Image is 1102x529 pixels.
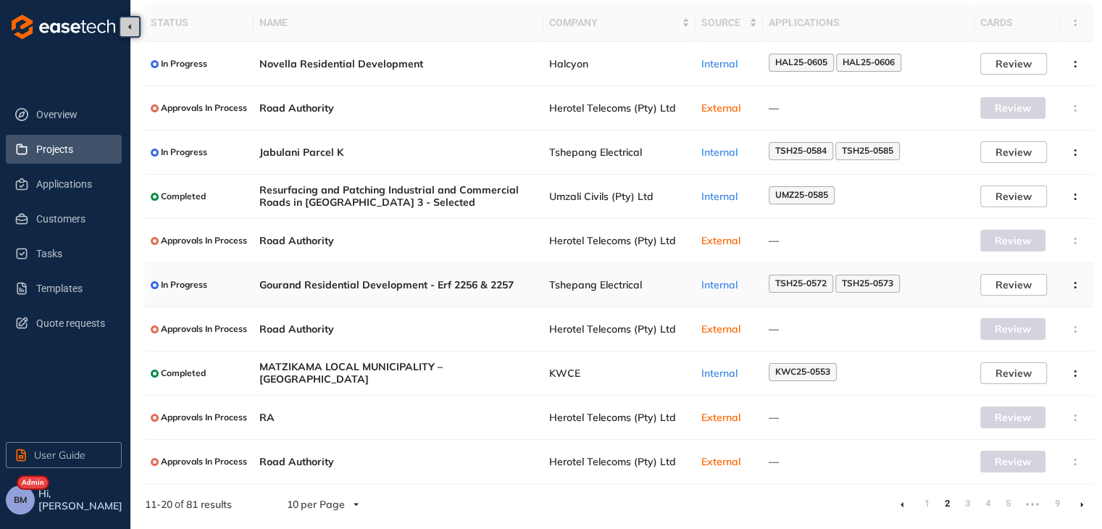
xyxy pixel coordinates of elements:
span: Road Authority [259,456,538,468]
span: HAL25-0605 [775,57,827,67]
a: 9 [1050,493,1064,515]
span: Tshepang Electrical [549,146,690,159]
strong: 11 - 20 [145,498,172,511]
span: TSH25-0585 [842,146,893,156]
li: 9 [1050,493,1064,516]
span: Novella Residential Development [259,58,538,70]
span: Overview [36,100,110,129]
th: Source [696,4,763,42]
span: Herotel Telecoms (Pty) Ltd [549,456,690,468]
li: 2 [940,493,954,516]
span: Review [995,144,1032,160]
th: Status [145,4,254,42]
div: External [701,323,757,336]
div: External [701,412,757,424]
span: Review [995,188,1032,204]
button: Review [980,53,1047,75]
button: Review [980,141,1047,163]
span: Review [995,56,1032,72]
div: of [122,496,255,512]
div: Internal [701,367,757,380]
span: Approvals In Process [161,236,247,246]
span: Herotel Telecoms (Pty) Ltd [549,412,690,424]
span: Completed [161,191,206,201]
a: 5 [1001,493,1015,515]
span: Approvals In Process [161,103,247,113]
div: Internal [701,146,757,159]
span: TSH25-0573 [842,278,893,288]
div: External [701,102,757,114]
span: — [769,323,779,336]
span: Applications [36,170,110,199]
span: Herotel Telecoms (Pty) Ltd [549,235,690,247]
span: Source [701,14,746,30]
li: Next 5 Pages [1021,493,1044,516]
div: Internal [701,58,757,70]
span: Road Authority [259,323,538,336]
span: Road Authority [259,102,538,114]
img: logo [12,14,115,39]
span: Tshepang Electrical [549,279,690,291]
span: RA [259,412,538,424]
th: Company [543,4,696,42]
span: UMZ25-0585 [775,190,828,200]
span: Company [549,14,679,30]
span: Tasks [36,239,110,268]
span: Customers [36,204,110,233]
li: 1 [919,493,934,516]
a: 4 [980,493,995,515]
span: TSH25-0584 [775,146,827,156]
span: In Progress [161,280,207,290]
span: KWC25-0553 [775,367,830,377]
span: In Progress [161,147,207,157]
li: Previous Page [890,493,914,516]
span: Herotel Telecoms (Pty) Ltd [549,102,690,114]
div: External [701,456,757,468]
th: Name [254,4,543,42]
span: TSH25-0572 [775,278,827,288]
div: Internal [701,279,757,291]
span: — [769,412,779,424]
span: — [769,456,779,468]
span: — [769,235,779,247]
span: Resurfacing and Patching Industrial and Commercial Roads in [GEOGRAPHIC_DATA] 3 - Selected [259,184,538,209]
span: In Progress [161,59,207,69]
span: HAL25-0606 [843,57,895,67]
span: Review [995,365,1032,381]
span: MATZIKAMA LOCAL MUNICIPALITY – [GEOGRAPHIC_DATA] [259,361,538,386]
div: External [701,235,757,247]
a: 3 [960,493,974,515]
span: KWCE [549,367,690,380]
span: Herotel Telecoms (Pty) Ltd [549,323,690,336]
div: Internal [701,191,757,203]
span: — [769,102,779,114]
button: Review [980,274,1047,296]
span: BM [14,495,27,505]
button: BM [6,486,35,515]
span: Quote requests [36,309,110,338]
li: 3 [960,493,974,516]
li: 4 [980,493,995,516]
span: User Guide [34,447,85,463]
span: Projects [36,135,110,164]
th: Applications [763,4,974,42]
span: Road Authority [259,235,538,247]
span: 81 results [186,498,232,511]
span: Approvals In Process [161,324,247,334]
span: Gourand Residential Development - Erf 2256 & 2257 [259,279,538,291]
span: ••• [1021,493,1044,516]
a: 2 [940,493,954,515]
span: Jabulani Parcel K [259,146,538,159]
li: Next Page [1070,493,1093,516]
a: 1 [919,493,934,515]
th: Cards [974,4,1061,42]
span: Approvals In Process [161,412,247,422]
span: Umzali Civils (Pty) Ltd [549,191,690,203]
span: Approvals In Process [161,457,247,467]
button: Review [980,186,1047,207]
span: Templates [36,274,110,303]
li: 5 [1001,493,1015,516]
span: Completed [161,368,206,378]
span: Halcyon [549,58,690,70]
span: Hi, [PERSON_NAME] [38,488,125,512]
